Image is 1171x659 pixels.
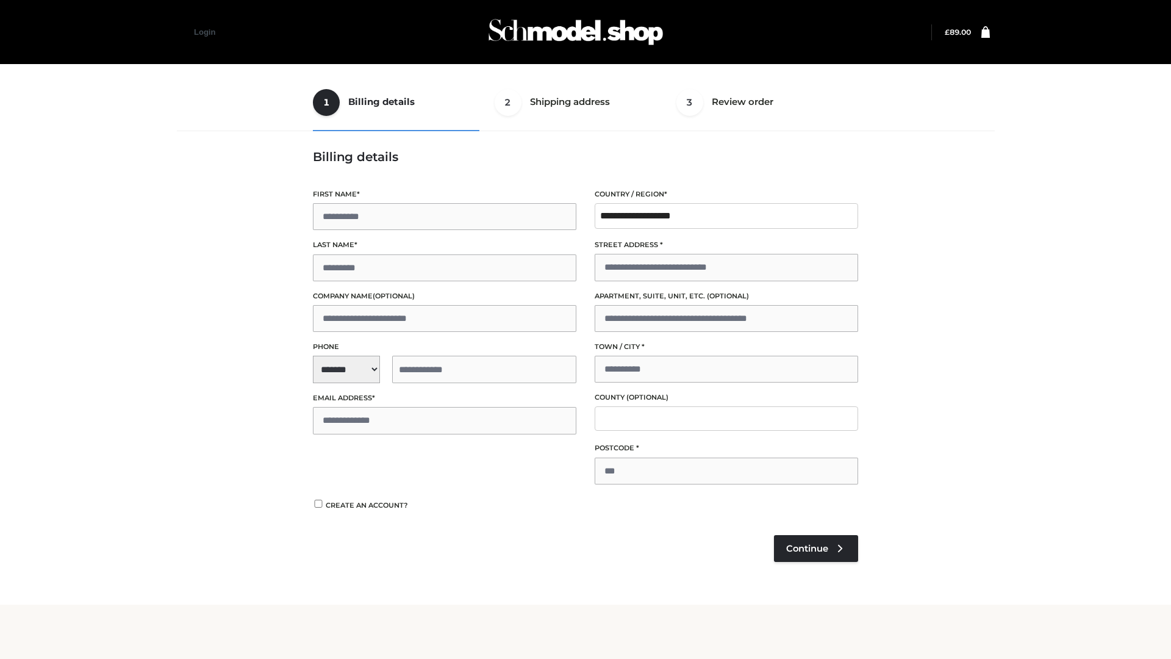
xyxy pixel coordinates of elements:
[595,290,858,302] label: Apartment, suite, unit, etc.
[313,290,576,302] label: Company name
[194,27,215,37] a: Login
[786,543,828,554] span: Continue
[626,393,668,402] span: (optional)
[774,535,858,562] a: Continue
[945,27,950,37] span: £
[484,8,667,56] img: Schmodel Admin 964
[313,341,576,353] label: Phone
[945,27,971,37] bdi: 89.00
[707,292,749,300] span: (optional)
[313,239,576,251] label: Last name
[945,27,971,37] a: £89.00
[313,500,324,508] input: Create an account?
[595,341,858,353] label: Town / City
[595,392,858,403] label: County
[595,239,858,251] label: Street address
[326,501,408,510] span: Create an account?
[313,189,576,200] label: First name
[595,189,858,200] label: Country / Region
[373,292,415,300] span: (optional)
[313,392,576,404] label: Email address
[595,442,858,454] label: Postcode
[313,149,858,164] h3: Billing details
